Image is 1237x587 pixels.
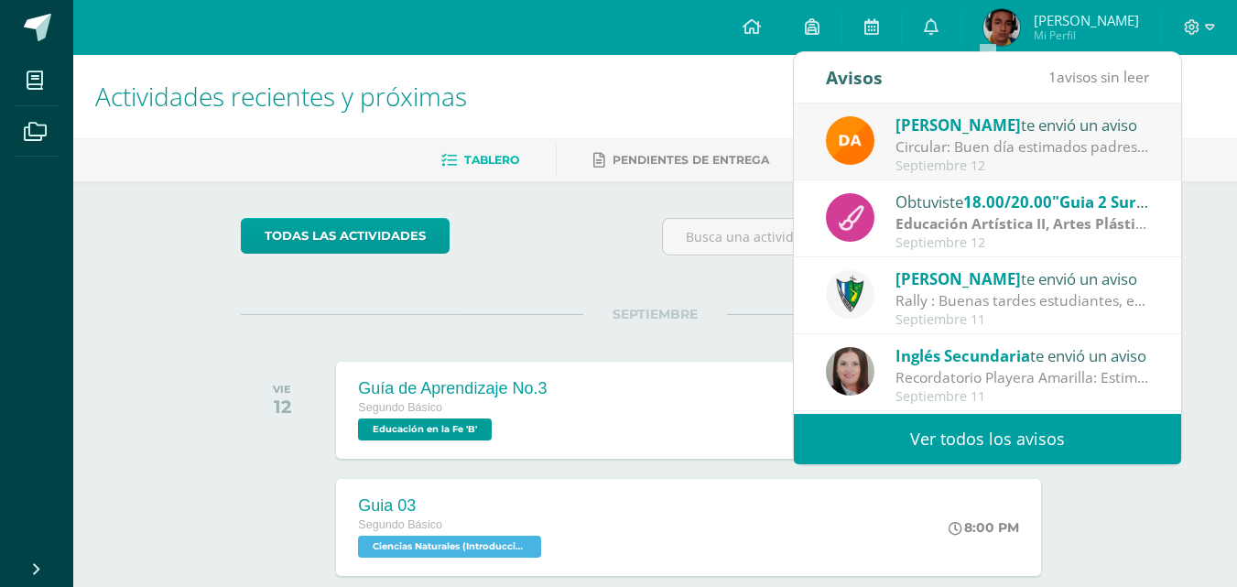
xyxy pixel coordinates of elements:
div: 12 [273,396,291,418]
span: SEPTIEMBRE [583,306,727,322]
div: Circular: Buen día estimados padres de familia, por este medio les envío un cordial saludo. El mo... [895,136,1150,158]
div: VIE [273,383,291,396]
div: te envió un aviso [895,343,1150,367]
div: Septiembre 12 [895,158,1150,174]
div: te envió un aviso [895,266,1150,290]
div: 8:00 PM [949,519,1019,536]
span: Actividades recientes y próximas [95,79,467,114]
span: Segundo Básico [358,401,442,414]
span: Segundo Básico [358,518,442,531]
div: Obtuviste en [895,190,1150,213]
input: Busca una actividad próxima aquí... [663,219,1069,255]
div: Septiembre 11 [895,312,1150,328]
div: Guia 03 [358,496,546,516]
span: Pendientes de entrega [613,153,769,167]
a: Tablero [441,146,519,175]
div: Septiembre 11 [895,389,1150,405]
span: Educación en la Fe 'B' [358,419,492,440]
div: Guía de Aprendizaje No.3 [358,379,547,398]
span: [PERSON_NAME] [895,114,1021,136]
div: Septiembre 12 [895,235,1150,251]
a: Pendientes de entrega [593,146,769,175]
img: 9f174a157161b4ddbe12118a61fed988.png [826,270,874,319]
span: avisos sin leer [1048,67,1149,87]
span: [PERSON_NAME] [1034,11,1139,29]
div: te envió un aviso [895,113,1150,136]
div: Avisos [826,52,883,103]
span: Ciencias Naturales (Introducción a la Química) 'B' [358,536,541,558]
a: Ver todos los avisos [794,414,1181,464]
strong: Educación Artística II, Artes Plásticas [895,213,1158,234]
span: Mi Perfil [1034,27,1139,43]
span: Inglés Secundaria [895,345,1030,366]
span: 18.00/20.00 [963,191,1052,212]
div: Rally : Buenas tardes estudiantes, es un gusto saludarlos. Por este medio se informa que los jóve... [895,290,1150,311]
div: Recordatorio Playera Amarilla: Estimados estudiantes: Les recuerdo que el día de mañana deben de ... [895,367,1150,388]
span: [PERSON_NAME] [895,268,1021,289]
a: todas las Actividades [241,218,450,254]
span: 1 [1048,67,1057,87]
div: | Zona [895,213,1150,234]
span: "Guia 2 Surealismo" [1052,191,1202,212]
img: f9d34ca01e392badc01b6cd8c48cabbd.png [826,116,874,165]
span: Tablero [464,153,519,167]
img: 8af0450cf43d44e38c4a1497329761f3.png [826,347,874,396]
img: a090ba9930c17631c39f78da762335b9.png [983,9,1020,46]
